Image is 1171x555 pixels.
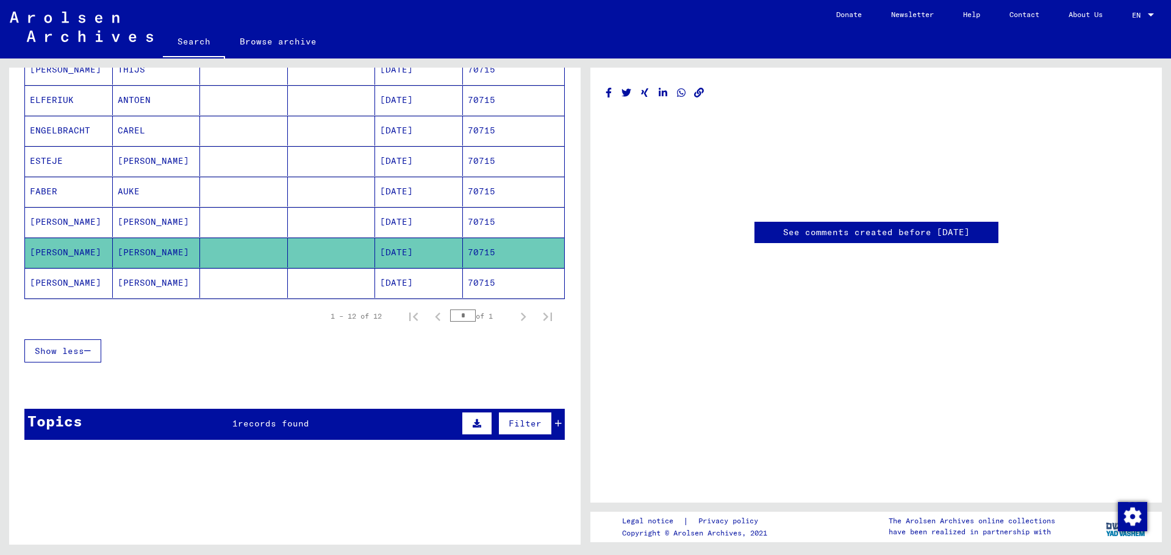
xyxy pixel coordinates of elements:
button: Share on Twitter [620,85,633,101]
span: Filter [509,418,542,429]
mat-cell: [DATE] [375,146,463,176]
p: Copyright © Arolsen Archives, 2021 [622,528,773,539]
button: Share on Facebook [603,85,615,101]
mat-cell: 70715 [463,146,565,176]
a: Privacy policy [689,515,773,528]
a: Search [163,27,225,58]
mat-cell: FABER [25,177,113,207]
mat-cell: [DATE] [375,85,463,115]
button: Copy link [693,85,706,101]
mat-cell: ENGELBRACHT [25,116,113,146]
mat-cell: [DATE] [375,116,463,146]
img: yv_logo.png [1103,511,1149,542]
mat-cell: THIJS [113,55,201,85]
mat-cell: [DATE] [375,55,463,85]
mat-cell: [DATE] [375,207,463,237]
mat-cell: 70715 [463,55,565,85]
mat-cell: 70715 [463,85,565,115]
a: Legal notice [622,515,683,528]
mat-cell: [PERSON_NAME] [113,207,201,237]
a: Browse archive [225,27,331,56]
button: Share on LinkedIn [657,85,670,101]
button: First page [401,304,426,328]
img: Change consent [1118,502,1147,531]
mat-cell: 70715 [463,207,565,237]
mat-cell: [DATE] [375,177,463,207]
button: Share on Xing [639,85,651,101]
a: See comments created before [DATE] [783,226,970,239]
mat-cell: 70715 [463,238,565,267]
button: Previous page [426,304,450,328]
span: records found [238,418,309,429]
button: Last page [535,304,560,328]
mat-cell: [PERSON_NAME] [25,268,113,298]
div: | [622,515,773,528]
mat-cell: AUKE [113,177,201,207]
mat-cell: ELFERIUK [25,85,113,115]
mat-cell: [PERSON_NAME] [113,268,201,298]
div: Change consent [1117,501,1147,531]
button: Share on WhatsApp [675,85,688,101]
span: EN [1132,11,1145,19]
div: Topics [27,410,82,432]
button: Next page [511,304,535,328]
div: of 1 [450,310,511,322]
mat-cell: [PERSON_NAME] [113,146,201,176]
div: 1 – 12 of 12 [331,311,382,322]
button: Filter [498,412,552,435]
p: The Arolsen Archives online collections [889,515,1055,526]
mat-cell: [PERSON_NAME] [25,55,113,85]
mat-cell: CAREL [113,116,201,146]
span: Show less [35,345,84,356]
mat-cell: [PERSON_NAME] [25,238,113,267]
mat-cell: 70715 [463,177,565,207]
p: have been realized in partnership with [889,526,1055,537]
mat-cell: ESTEJE [25,146,113,176]
mat-cell: [PERSON_NAME] [113,238,201,267]
mat-cell: [PERSON_NAME] [25,207,113,237]
mat-cell: [DATE] [375,268,463,298]
mat-cell: ANTOEN [113,85,201,115]
img: Arolsen_neg.svg [10,12,153,42]
mat-cell: 70715 [463,268,565,298]
span: 1 [232,418,238,429]
button: Show less [24,339,101,362]
mat-cell: [DATE] [375,238,463,267]
mat-cell: 70715 [463,116,565,146]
